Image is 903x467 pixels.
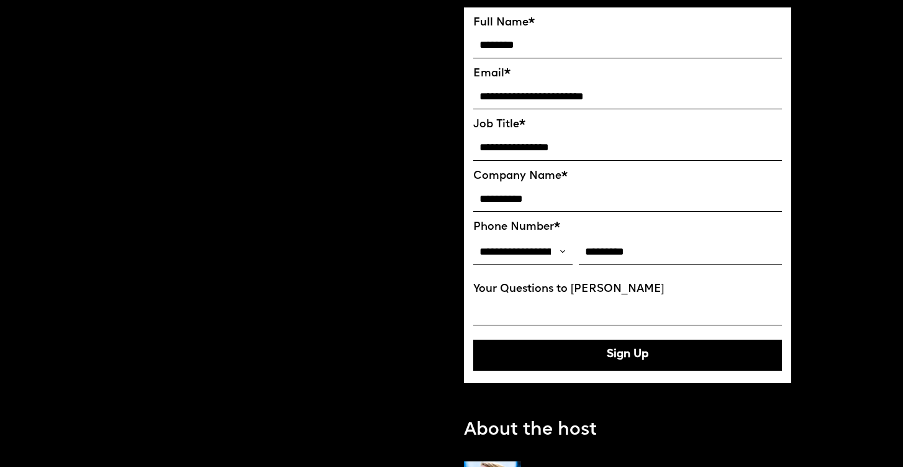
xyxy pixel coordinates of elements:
[473,221,782,234] label: Phone Number
[464,417,597,444] p: About the host
[473,340,782,371] button: Sign Up
[473,68,782,81] label: Email
[473,17,782,30] label: Full Name
[473,283,782,296] label: Your Questions to [PERSON_NAME]
[473,119,782,132] label: Job Title
[473,170,782,183] label: Company Name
